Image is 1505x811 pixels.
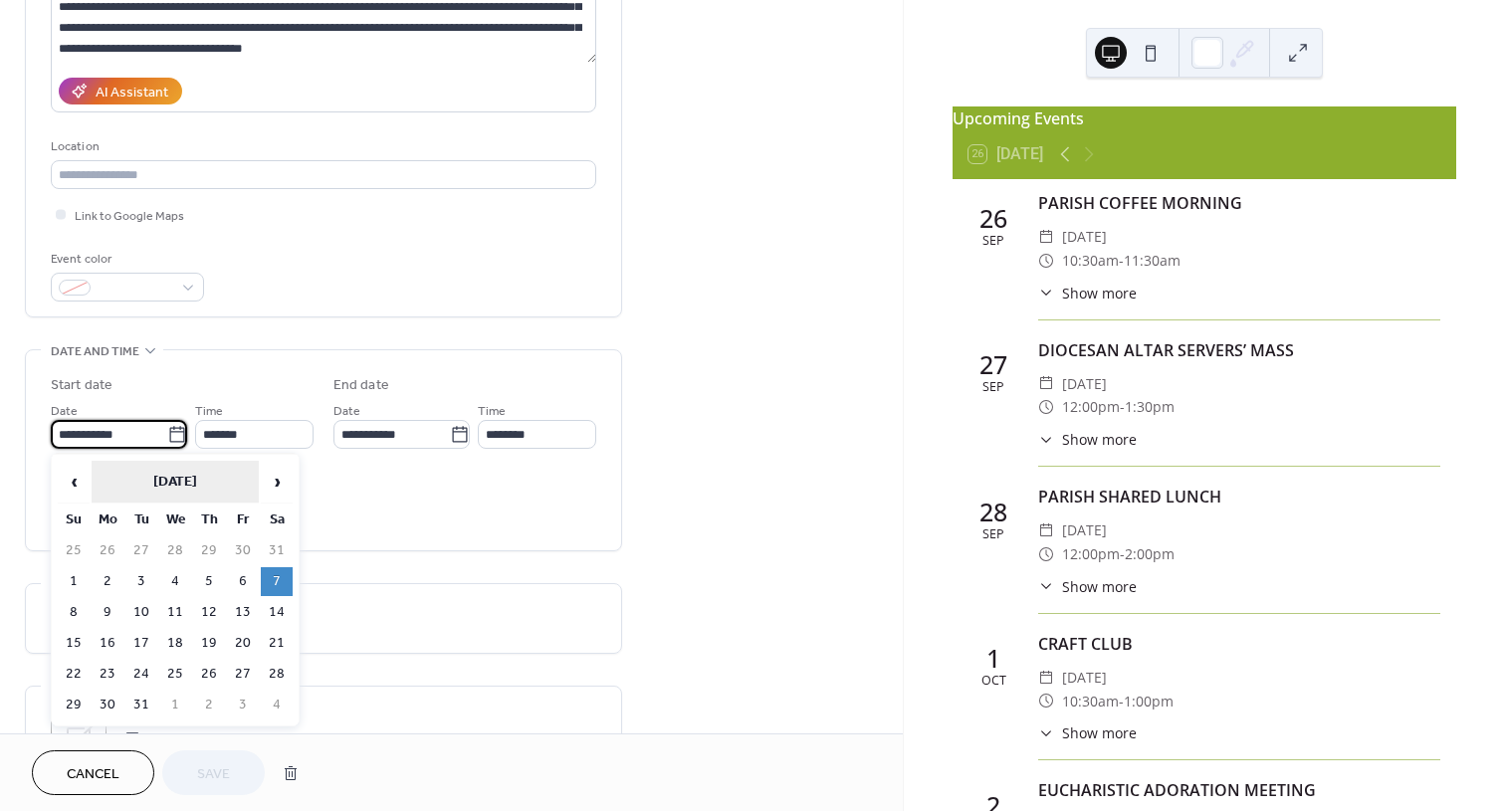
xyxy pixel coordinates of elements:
div: ​ [1038,518,1054,542]
span: Date and time [51,341,139,362]
td: 12 [193,598,225,627]
div: ​ [1038,690,1054,713]
div: DIOCESAN ALTAR SERVERS’ MASS [1038,338,1440,362]
td: 11 [159,598,191,627]
td: 3 [227,691,259,719]
td: 18 [159,629,191,658]
th: Th [193,506,225,534]
div: Start date [51,375,112,396]
span: Show more [1062,283,1137,304]
div: ​ [1038,372,1054,396]
span: 10:30am [1062,249,1119,273]
span: 11:30am [1124,249,1181,273]
td: 27 [227,660,259,689]
span: 10:30am [1062,690,1119,713]
div: Sep [982,235,1004,248]
div: Sep [982,528,1004,541]
td: 9 [92,598,123,627]
div: ​ [1038,225,1054,249]
td: 23 [92,660,123,689]
td: 24 [125,660,157,689]
span: [DATE] [1062,372,1107,396]
div: 26 [979,206,1007,231]
td: 5 [193,567,225,596]
span: [DATE] [1062,225,1107,249]
div: Upcoming Events [953,106,1456,130]
div: Sep [982,381,1004,394]
div: 1 [986,646,1000,671]
td: 31 [261,536,293,565]
div: ​ [1038,429,1054,450]
button: ​Show more [1038,283,1137,304]
span: › [262,462,292,502]
button: Cancel [32,750,154,795]
td: 28 [261,660,293,689]
td: 2 [193,691,225,719]
div: ​ [1038,542,1054,566]
td: 25 [58,536,90,565]
span: Cancel [67,764,119,785]
td: 19 [193,629,225,658]
span: 1:30pm [1125,395,1175,419]
span: - [1119,249,1124,273]
td: 13 [227,598,259,627]
div: End date [333,375,389,396]
div: ​ [1038,722,1054,743]
td: 8 [58,598,90,627]
th: [DATE] [92,461,259,504]
button: ​Show more [1038,429,1137,450]
td: 4 [159,567,191,596]
span: 2:00pm [1125,542,1175,566]
td: 4 [261,691,293,719]
span: - [1120,542,1125,566]
td: 1 [58,567,90,596]
span: 12:00pm [1062,542,1120,566]
span: Link to Google Maps [75,206,184,227]
span: 12:00pm [1062,395,1120,419]
td: 21 [261,629,293,658]
div: Event color [51,249,200,270]
td: 16 [92,629,123,658]
div: 27 [979,352,1007,377]
span: Show more [1062,722,1137,743]
th: Fr [227,506,259,534]
div: ​ [1038,395,1054,419]
td: 29 [58,691,90,719]
span: [DATE] [1062,518,1107,542]
td: 26 [193,660,225,689]
td: 30 [227,536,259,565]
span: Show more [1062,429,1137,450]
td: 26 [92,536,123,565]
span: Date [333,401,360,422]
button: ​Show more [1038,576,1137,597]
span: Time [195,401,223,422]
span: - [1120,395,1125,419]
th: We [159,506,191,534]
div: 28 [979,500,1007,524]
th: Sa [261,506,293,534]
td: 14 [261,598,293,627]
td: 30 [92,691,123,719]
td: 25 [159,660,191,689]
div: ​ [1038,666,1054,690]
th: Mo [92,506,123,534]
td: 6 [227,567,259,596]
span: - [1119,690,1124,713]
td: 27 [125,536,157,565]
span: Date [51,401,78,422]
button: ​Show more [1038,722,1137,743]
td: 20 [227,629,259,658]
th: Su [58,506,90,534]
span: 1:00pm [1124,690,1174,713]
div: Oct [981,675,1006,688]
td: 29 [193,536,225,565]
td: 28 [159,536,191,565]
span: Show more [1062,576,1137,597]
td: 2 [92,567,123,596]
td: 31 [125,691,157,719]
div: PARISH SHARED LUNCH [1038,485,1440,508]
td: 3 [125,567,157,596]
td: 17 [125,629,157,658]
div: ​ [1038,576,1054,597]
